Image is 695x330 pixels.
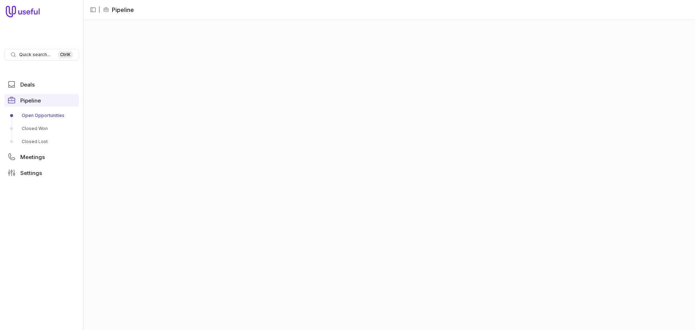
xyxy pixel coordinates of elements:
a: Closed Won [4,123,79,134]
span: Quick search... [19,52,50,58]
span: Deals [20,82,35,87]
a: Settings [4,166,79,179]
a: Deals [4,78,79,91]
span: Pipeline [20,98,41,103]
span: Meetings [20,154,45,160]
span: | [98,5,100,14]
a: Pipeline [4,94,79,107]
kbd: Ctrl K [58,51,73,58]
a: Open Opportunities [4,110,79,121]
li: Pipeline [103,5,134,14]
a: Closed Lost [4,136,79,147]
button: Collapse sidebar [88,4,98,15]
div: Pipeline submenu [4,110,79,147]
a: Meetings [4,150,79,163]
span: Settings [20,170,42,176]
